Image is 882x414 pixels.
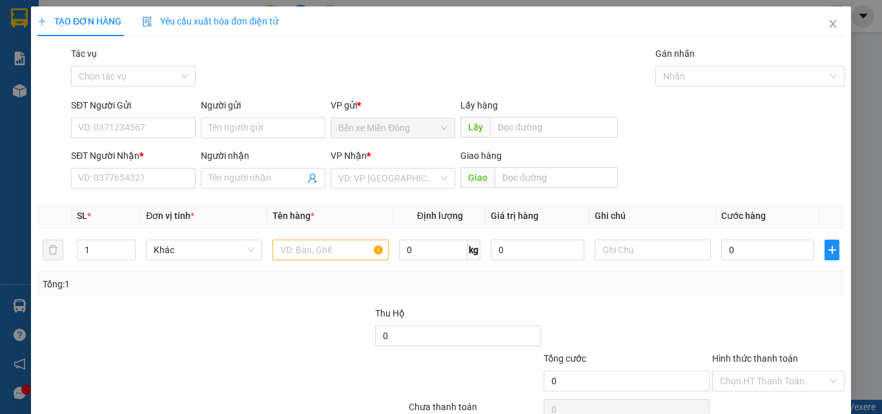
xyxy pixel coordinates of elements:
span: VP Nhận [331,150,367,161]
span: user-add [307,173,318,183]
button: delete [43,240,63,260]
span: Giá trị hàng [491,211,538,221]
span: Thu Hộ [374,308,404,318]
span: Tên hàng [272,211,314,221]
span: TẠO ĐƠN HÀNG [37,16,121,26]
span: plus [37,17,46,26]
span: Giao hàng [460,150,502,161]
div: VP gửi [331,98,455,112]
span: close [828,19,838,29]
span: Cước hàng [721,211,766,221]
span: Bến xe Miền Đông [338,118,447,138]
span: Giao [460,167,495,188]
span: Yêu cầu xuất hóa đơn điện tử [142,16,278,26]
label: Hình thức thanh toán [712,353,798,364]
span: Tổng cước [544,353,586,364]
div: Người gửi [201,98,325,112]
span: kg [467,240,480,260]
div: SĐT Người Nhận [71,149,196,163]
div: Tổng: 1 [43,277,342,291]
span: SL [77,211,87,221]
span: environment [6,86,15,95]
b: Quán nước dãy 8 - D07, BX Miền Đông 292 Đinh Bộ Lĩnh [6,85,87,138]
span: Lấy hàng [460,100,498,110]
span: Khác [154,240,254,260]
label: Gán nhãn [655,48,695,59]
label: Tác vụ [71,48,97,59]
input: Dọc đường [495,167,617,188]
li: VP Bến xe Miền Đông [6,55,89,83]
li: VP VP Đắk Lắk [89,55,172,69]
button: Close [815,6,851,43]
img: icon [142,17,152,27]
th: Ghi chú [590,203,716,229]
span: Đơn vị tính [146,211,194,221]
input: Dọc đường [490,117,617,138]
span: Định lượng [416,211,462,221]
span: Lấy [460,117,490,138]
input: VD: Bàn, Ghế [272,240,389,260]
input: 0 [491,240,584,260]
span: environment [89,72,98,81]
span: plus [825,245,839,255]
input: Ghi Chú [595,240,711,260]
li: Quý Thảo [6,6,187,31]
div: Người nhận [201,149,325,163]
div: SĐT Người Gửi [71,98,196,112]
button: plus [825,240,839,260]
